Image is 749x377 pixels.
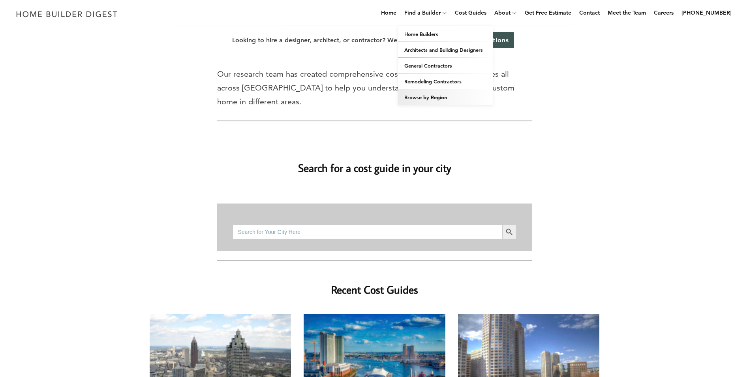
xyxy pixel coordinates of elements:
[398,26,493,42] a: Home Builders
[398,58,493,74] a: General Contractors
[505,228,514,236] svg: Search
[233,225,502,239] input: Search for Your City Here
[398,89,493,105] a: Browse by Region
[429,32,514,48] a: Get Recommendations
[398,42,493,58] a: Architects and Building Designers
[150,149,600,176] h2: Search for a cost guide in your city
[217,67,532,109] p: Our research team has created comprehensive cost guides for cities and states all across [GEOGRAP...
[13,6,121,22] img: Home Builder Digest
[398,74,493,89] a: Remodeling Contractors
[217,271,532,298] h2: Recent Cost Guides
